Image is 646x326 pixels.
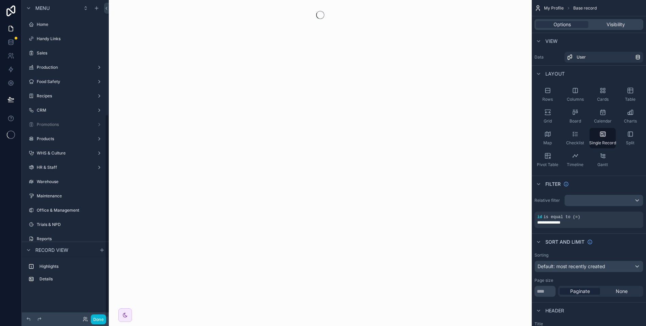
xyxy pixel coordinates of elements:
label: CRM [37,108,94,113]
span: Map [543,140,552,146]
span: View [545,38,558,45]
a: Trials & NPD [26,219,105,230]
a: WHS & Culture [26,148,105,159]
button: Timeline [562,150,588,170]
div: scrollable content [22,258,109,291]
button: Pivot Table [534,150,561,170]
span: Calendar [594,118,612,124]
span: Sort And Limit [545,239,584,245]
button: Checklist [562,128,588,148]
span: Menu [35,5,50,12]
button: Board [562,106,588,127]
span: Board [569,118,581,124]
span: is equal to (=) [543,215,580,219]
label: HR & Staff [37,165,94,170]
span: None [616,288,628,295]
span: Default: most recently created [538,263,605,269]
label: Handy Links [37,36,103,42]
button: Rows [534,84,561,105]
span: Filter [545,181,561,188]
span: Table [625,97,635,102]
span: Rows [542,97,553,102]
label: Promotions [37,122,94,127]
button: Gantt [590,150,616,170]
span: Grid [544,118,552,124]
span: id [537,215,542,219]
label: Maintenance [37,193,103,199]
span: Cards [597,97,609,102]
a: Food Safety [26,76,105,87]
label: Data [534,54,562,60]
a: Sales [26,48,105,59]
a: Warehouse [26,176,105,187]
label: Products [37,136,94,142]
span: Single Record [589,140,616,146]
label: Warehouse [37,179,103,184]
label: Production [37,65,94,70]
button: Split [617,128,643,148]
span: Charts [624,118,637,124]
span: User [577,54,586,60]
a: Products [26,133,105,144]
a: CRM [26,105,105,116]
span: Timeline [567,162,583,167]
span: Record view [35,247,68,254]
button: Columns [562,84,588,105]
span: Split [626,140,634,146]
button: Done [91,314,106,324]
label: Recipes [37,93,94,99]
label: Trials & NPD [37,222,103,227]
button: Charts [617,106,643,127]
a: Office & Management [26,205,105,216]
a: Handy Links [26,33,105,44]
a: Home [26,19,105,30]
button: Table [617,84,643,105]
button: Single Record [590,128,616,148]
a: Production [26,62,105,73]
span: Gantt [597,162,608,167]
a: Reports [26,233,105,244]
label: Highlights [39,264,102,269]
span: Base record [573,5,597,11]
span: Paginate [570,288,590,295]
label: Relative filter [534,198,562,203]
button: Default: most recently created [534,261,643,272]
label: Reports [37,236,103,242]
label: WHS & Culture [37,150,94,156]
a: Promotions [26,119,105,130]
span: Layout [545,70,565,77]
span: Visibility [607,21,625,28]
label: Sorting [534,252,548,258]
span: Header [545,307,564,314]
span: My Profile [544,5,564,11]
button: Cards [590,84,616,105]
label: Home [37,22,103,27]
a: HR & Staff [26,162,105,173]
a: Maintenance [26,191,105,201]
button: Map [534,128,561,148]
label: Page size [534,278,553,283]
span: Pivot Table [537,162,558,167]
button: Calendar [590,106,616,127]
a: Recipes [26,91,105,101]
button: Grid [534,106,561,127]
a: User [564,52,643,63]
label: Sales [37,50,103,56]
span: Columns [567,97,584,102]
label: Details [39,276,102,282]
label: Office & Management [37,208,103,213]
span: Checklist [566,140,584,146]
span: Options [554,21,571,28]
label: Food Safety [37,79,94,84]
